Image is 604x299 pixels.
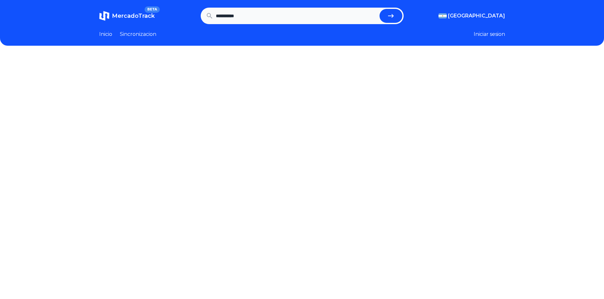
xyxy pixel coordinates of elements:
[438,13,447,18] img: Argentina
[474,30,505,38] button: Iniciar sesion
[438,12,505,20] button: [GEOGRAPHIC_DATA]
[99,11,109,21] img: MercadoTrack
[99,30,112,38] a: Inicio
[99,11,155,21] a: MercadoTrackBETA
[448,12,505,20] span: [GEOGRAPHIC_DATA]
[145,6,159,13] span: BETA
[120,30,156,38] a: Sincronizacion
[112,12,155,19] span: MercadoTrack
